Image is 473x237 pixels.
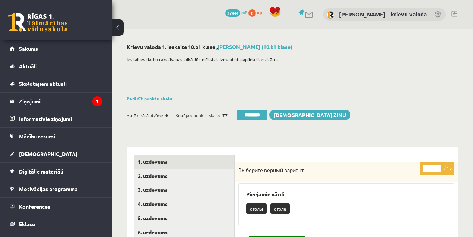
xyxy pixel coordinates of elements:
[269,110,350,120] a: [DEMOGRAPHIC_DATA] ziņu
[127,96,172,102] a: Parādīt punktu skalu
[134,197,234,211] a: 4. uzdevums
[92,96,102,106] i: 1
[19,203,50,210] span: Konferences
[10,57,102,75] a: Aktuāli
[225,9,247,15] a: 37944 mP
[134,183,234,197] a: 3. uzdevums
[10,198,102,215] a: Konferences
[327,11,334,19] img: Ludmila Ziediņa - krievu valoda
[19,80,67,87] span: Skolotājiem aktuāli
[10,145,102,162] a: [DEMOGRAPHIC_DATA]
[241,9,247,15] span: mP
[248,9,266,15] a: 0 xp
[134,155,234,169] a: 1. uzdevums
[10,180,102,197] a: Motivācijas programma
[10,75,102,92] a: Skolotājiem aktuāli
[420,162,454,175] p: / 1p
[257,9,262,15] span: xp
[238,166,304,173] span: Выберите верный вариант
[222,110,228,121] span: 77
[248,9,256,17] span: 0
[127,56,454,63] p: Ieskaites darba rakstīšanas laikā Jūs drīkstat izmantot papildu literatūru.
[10,40,102,57] a: Sākums
[127,44,458,50] h2: Krievu valoda 1. ieskaite 10.b1 klase ,
[19,93,102,110] legend: Ziņojumi
[225,9,240,17] span: 37944
[270,203,290,214] p: стола
[339,10,427,18] a: [PERSON_NAME] - krievu valoda
[134,211,234,225] a: 5. uzdevums
[218,43,292,50] a: [PERSON_NAME] (10.b1 klase)
[10,110,102,127] a: Informatīvie ziņojumi
[19,45,38,52] span: Sākums
[10,163,102,180] a: Digitālie materiāli
[19,185,78,192] span: Motivācijas programma
[19,110,102,127] legend: Informatīvie ziņojumi
[10,128,102,145] a: Mācību resursi
[19,63,37,69] span: Aktuāli
[19,150,77,157] span: [DEMOGRAPHIC_DATA]
[246,203,267,214] p: столы
[165,110,168,121] span: 9
[10,93,102,110] a: Ziņojumi1
[8,13,68,32] a: Rīgas 1. Tālmācības vidusskola
[19,168,63,175] span: Digitālie materiāli
[19,221,35,227] span: Eklase
[127,110,164,121] span: Aprēķinātā atzīme:
[246,191,447,197] h3: Pieejamie vārdi
[10,215,102,233] a: Eklase
[19,133,55,140] span: Mācību resursi
[175,110,221,121] span: Kopējais punktu skaits:
[134,169,234,183] a: 2. uzdevums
